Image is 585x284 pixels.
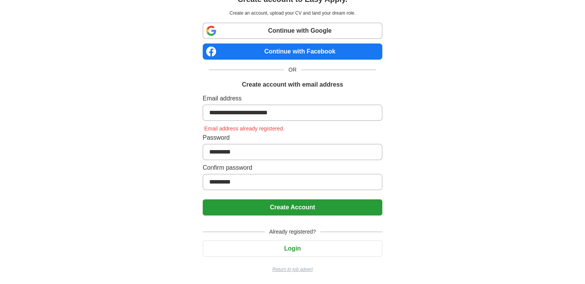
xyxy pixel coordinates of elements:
[203,245,382,252] a: Login
[242,80,343,89] h1: Create account with email address
[203,163,382,172] label: Confirm password
[203,133,382,142] label: Password
[203,23,382,39] a: Continue with Google
[203,43,382,60] a: Continue with Facebook
[265,228,320,236] span: Already registered?
[284,66,301,74] span: OR
[203,266,382,273] a: Return to job advert
[203,199,382,216] button: Create Account
[203,94,382,103] label: Email address
[204,10,381,17] p: Create an account, upload your CV and land your dream role.
[203,125,286,132] span: Email address already registered.
[203,241,382,257] button: Login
